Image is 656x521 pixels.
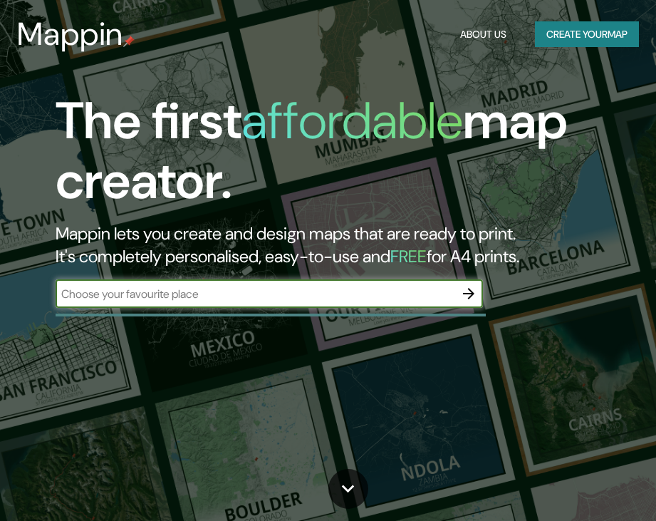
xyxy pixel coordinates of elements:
[56,286,454,302] input: Choose your favourite place
[17,16,123,53] h3: Mappin
[454,21,512,48] button: About Us
[123,36,135,47] img: mappin-pin
[56,91,580,222] h1: The first map creator.
[535,21,639,48] button: Create yourmap
[56,222,580,268] h2: Mappin lets you create and design maps that are ready to print. It's completely personalised, eas...
[390,245,427,267] h5: FREE
[241,88,463,154] h1: affordable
